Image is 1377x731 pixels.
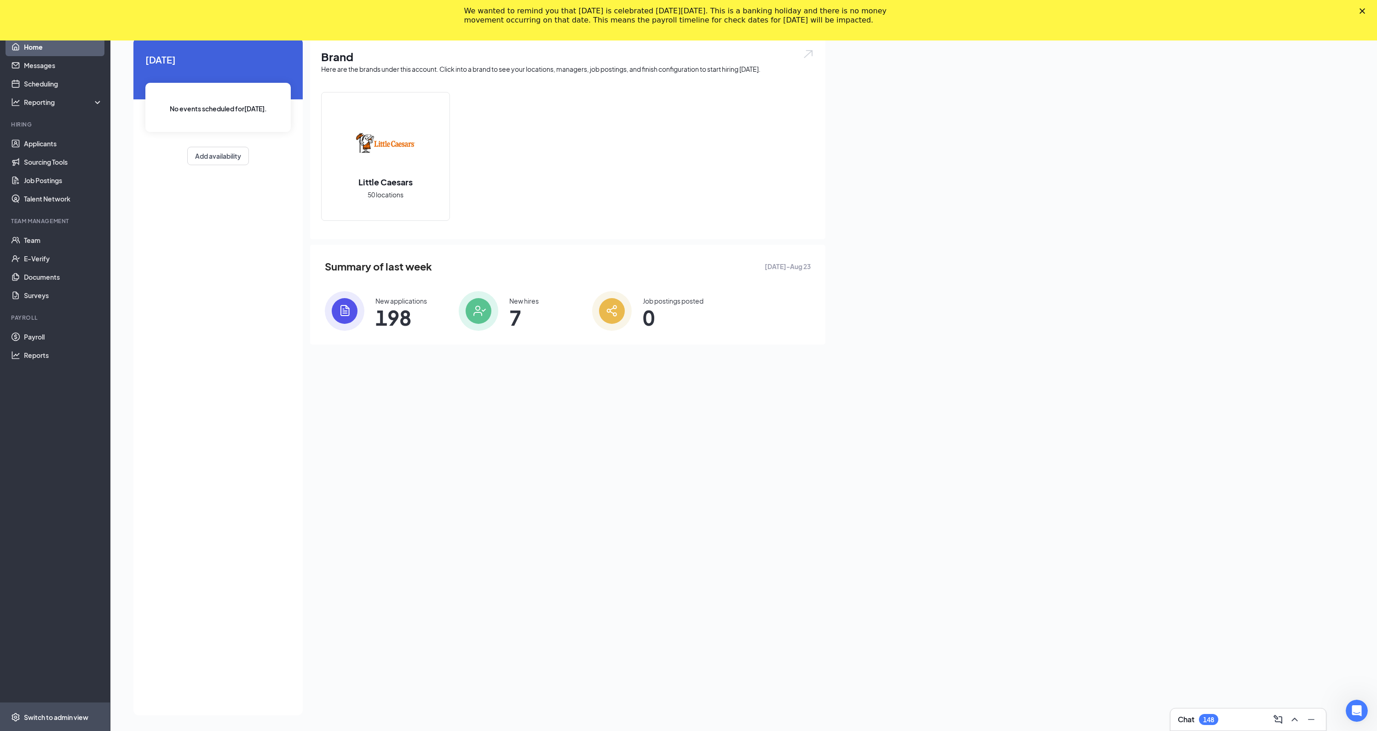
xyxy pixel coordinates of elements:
button: Add availability [187,147,249,165]
img: icon [459,291,498,331]
div: Team Management [11,217,101,225]
svg: Settings [11,713,20,722]
a: Scheduling [24,75,103,93]
button: ChevronUp [1287,712,1302,727]
iframe: Intercom live chat [1346,700,1368,722]
a: Talent Network [24,190,103,208]
svg: Analysis [11,98,20,107]
a: Applicants [24,134,103,153]
span: Summary of last week [325,259,432,275]
a: Messages [24,56,103,75]
svg: ComposeMessage [1273,714,1284,725]
span: [DATE] [145,52,291,67]
span: 0 [643,309,703,326]
a: Surveys [24,286,103,305]
div: Payroll [11,314,101,322]
div: Hiring [11,121,101,128]
div: Here are the brands under this account. Click into a brand to see your locations, managers, job p... [321,64,814,74]
h1: Brand [321,49,814,64]
div: Switch to admin view [24,713,88,722]
span: 198 [375,309,427,326]
span: 7 [509,309,539,326]
span: [DATE] - Aug 23 [765,261,811,271]
div: Job postings posted [643,296,703,305]
a: Sourcing Tools [24,153,103,171]
a: Team [24,231,103,249]
button: ComposeMessage [1271,712,1285,727]
div: Close [1360,8,1369,14]
svg: ChevronUp [1289,714,1300,725]
a: Reports [24,346,103,364]
a: Job Postings [24,171,103,190]
img: open.6027fd2a22e1237b5b06.svg [802,49,814,59]
div: New applications [375,296,427,305]
button: Minimize [1304,712,1319,727]
div: 148 [1203,716,1214,724]
span: No events scheduled for [DATE] . [170,104,267,114]
span: 50 locations [368,190,403,200]
a: Home [24,38,103,56]
a: E-Verify [24,249,103,268]
div: We wanted to remind you that [DATE] is celebrated [DATE][DATE]. This is a banking holiday and the... [464,6,899,25]
a: Documents [24,268,103,286]
h3: Chat [1178,714,1194,725]
div: Reporting [24,98,103,107]
img: icon [325,291,364,331]
div: New hires [509,296,539,305]
img: icon [592,291,632,331]
svg: Minimize [1306,714,1317,725]
a: Payroll [24,328,103,346]
h2: Little Caesars [349,176,422,188]
img: Little Caesars [356,114,415,173]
